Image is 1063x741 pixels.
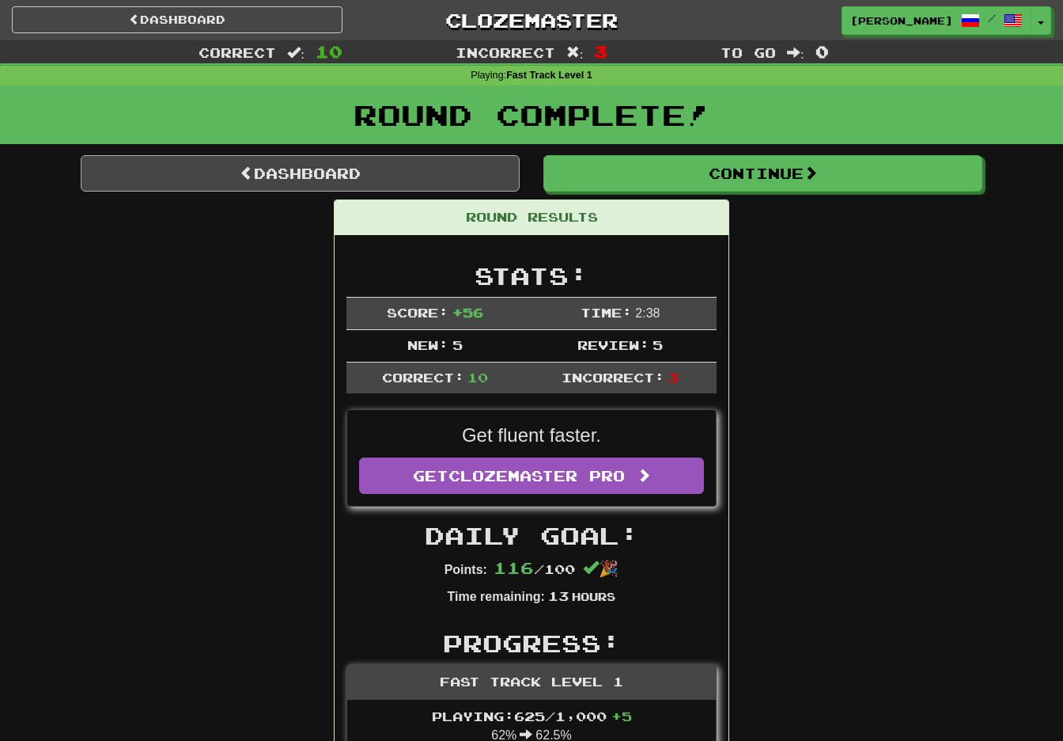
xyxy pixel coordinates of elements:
span: Incorrect [456,44,555,60]
a: Clozemaster [366,6,697,34]
button: Continue [543,155,982,192]
span: Score: [387,305,448,320]
span: : [787,46,804,59]
a: Dashboard [12,6,342,33]
a: GetClozemaster Pro [359,458,704,494]
p: Get fluent faster. [359,422,704,449]
span: Correct [199,44,276,60]
span: 0 [815,42,829,61]
span: 3 [668,370,679,385]
span: Clozemaster Pro [448,467,625,484]
strong: Points: [444,563,487,576]
strong: Fast Track Level 1 [506,70,592,81]
h1: Round Complete! [6,99,1057,131]
h2: Progress: [346,630,717,656]
div: Round Results [335,200,728,235]
span: 5 [653,337,663,352]
span: : [287,46,305,59]
span: + 5 [611,709,632,724]
span: 13 [548,588,569,603]
span: 5 [452,337,463,352]
span: 2 : 38 [635,306,660,320]
span: : [566,46,584,59]
span: 🎉 [583,560,619,577]
span: 116 [494,558,534,577]
div: Fast Track Level 1 [347,665,716,700]
a: Dashboard [81,155,520,192]
span: / [988,13,996,24]
span: 3 [594,42,607,61]
h2: Stats: [346,263,717,289]
span: Playing: 625 / 1,000 [432,709,632,724]
span: New: [407,337,448,352]
a: [PERSON_NAME] / [842,6,1031,35]
strong: Time remaining: [448,590,545,603]
span: Time: [581,305,632,320]
span: 10 [316,42,342,61]
span: To go [721,44,776,60]
span: [PERSON_NAME] [850,13,953,28]
h2: Daily Goal: [346,522,717,549]
span: 10 [467,370,488,385]
span: Review: [577,337,649,352]
small: Hours [572,590,615,603]
span: Correct: [382,370,464,385]
span: + 56 [452,305,483,320]
span: / 100 [494,561,575,576]
span: Incorrect: [562,370,664,385]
